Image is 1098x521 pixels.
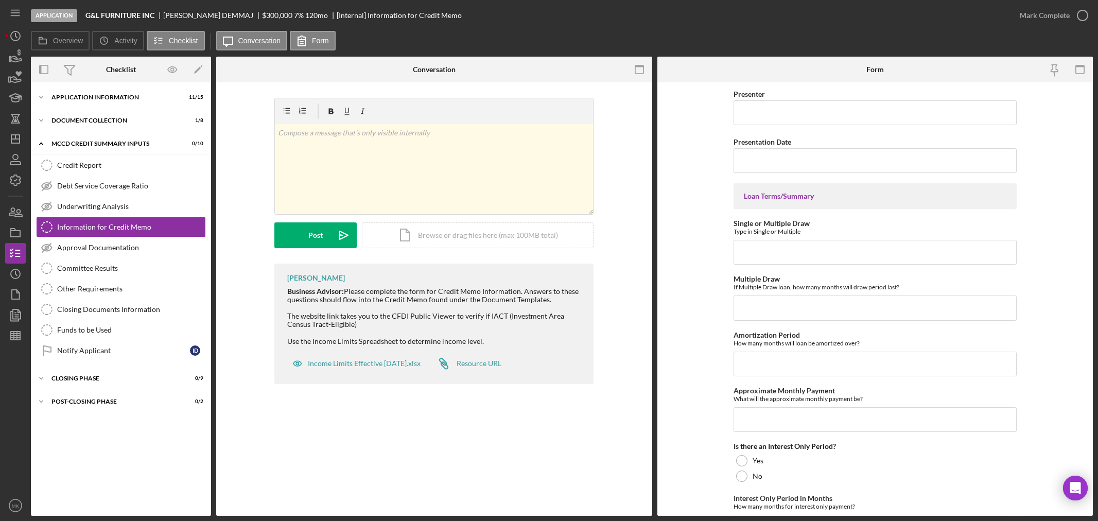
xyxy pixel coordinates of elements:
b: G&L FURNITURE INC [85,11,154,20]
div: Mark Complete [1020,5,1070,26]
button: Activity [92,31,144,50]
label: Interest Only Period in Months [734,494,832,502]
div: Debt Service Coverage Ratio [57,182,205,190]
label: Activity [114,37,137,45]
label: No [753,472,762,480]
div: Please complete the form for Credit Memo Information. Answers to these questions should flow into... [287,287,583,304]
div: Credit Report [57,161,205,169]
div: Open Intercom Messenger [1063,476,1088,500]
a: Notify ApplicantID [36,340,206,361]
a: Closing Documents Information [36,299,206,320]
button: Post [274,222,357,248]
button: Form [290,31,336,50]
div: Application [31,9,77,22]
div: Post-Closing Phase [51,398,178,405]
a: Committee Results [36,258,206,279]
span: $300,000 [262,11,292,20]
div: 0 / 2 [185,398,203,405]
div: Form [866,65,884,74]
div: How many months will loan be amortized over? [734,339,1017,347]
div: Type in Single or Multiple [734,228,1017,235]
label: Presenter [734,90,765,98]
button: Mark Complete [1009,5,1093,26]
label: Multiple Draw [734,274,780,283]
a: Credit Report [36,155,206,176]
div: Committee Results [57,264,205,272]
div: Notify Applicant [57,346,190,355]
div: 11 / 15 [185,94,203,100]
label: Form [312,37,329,45]
div: Application Information [51,94,178,100]
div: Closing Documents Information [57,305,205,314]
div: Post [308,222,323,248]
div: 7 % [294,11,304,20]
div: MCCD Credit Summary Inputs [51,141,178,147]
text: MK [12,503,20,509]
div: Income Limits Effective [DATE].xlsx [308,359,421,368]
div: Conversation [413,65,456,74]
div: Information for Credit Memo [57,223,205,231]
label: Approximate Monthly Payment [734,386,835,395]
strong: Business Advisor: [287,287,344,296]
a: Information for Credit Memo [36,217,206,237]
div: 1 / 8 [185,117,203,124]
a: Funds to be Used [36,320,206,340]
a: Other Requirements [36,279,206,299]
a: Resource URL [431,353,501,374]
div: 0 / 10 [185,141,203,147]
div: Other Requirements [57,285,205,293]
div: Is there an Interest Only Period? [734,442,1017,450]
button: Overview [31,31,90,50]
div: Checklist [106,65,136,74]
div: 0 / 9 [185,375,203,381]
div: The website link takes you to the CFDI Public Viewer to verify if IACT (Investment Area Census Tr... [287,312,583,328]
label: Single or Multiple Draw [734,219,810,228]
div: [PERSON_NAME] [287,274,345,282]
div: What will the approximate monthly payment be? [734,395,1017,403]
div: Resource URL [457,359,501,368]
div: Closing Phase [51,375,178,381]
a: Underwriting Analysis [36,196,206,217]
div: 120 mo [305,11,328,20]
button: Conversation [216,31,288,50]
div: [Internal] Information for Credit Memo [337,11,462,20]
div: I D [190,345,200,356]
a: Debt Service Coverage Ratio [36,176,206,196]
div: How many months for interest only payment? [734,502,1017,510]
label: Yes [753,457,763,465]
div: Approval Documentation [57,244,205,252]
div: Loan Terms/Summary [744,192,1006,200]
a: Approval Documentation [36,237,206,258]
div: Underwriting Analysis [57,202,205,211]
label: Conversation [238,37,281,45]
label: Amortization Period [734,331,800,339]
label: Checklist [169,37,198,45]
div: Document Collection [51,117,178,124]
label: Presentation Date [734,137,791,146]
button: Income Limits Effective [DATE].xlsx [287,353,426,374]
div: [PERSON_NAME] DEMMAJ [163,11,262,20]
div: Funds to be Used [57,326,205,334]
button: MK [5,495,26,516]
label: Overview [53,37,83,45]
div: Use the Income Limits Spreadsheet to determine income level. [287,337,583,345]
button: Checklist [147,31,205,50]
div: If Multiple Draw loan, how many months will draw period last? [734,283,1017,291]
